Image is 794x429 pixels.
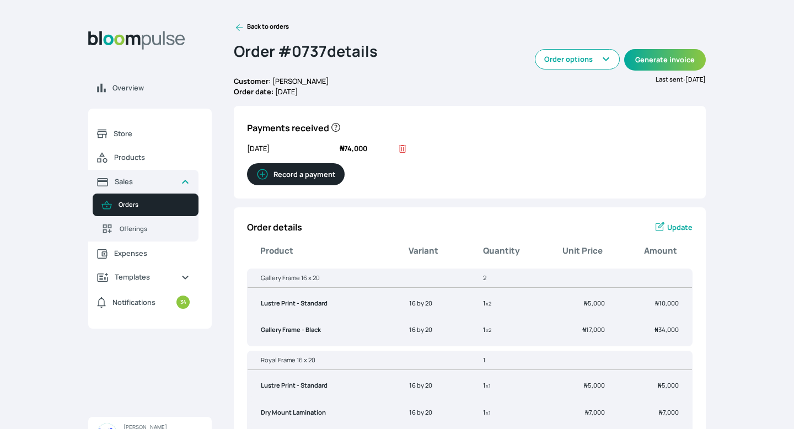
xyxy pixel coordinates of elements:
span: Products [114,152,190,163]
td: Lustre Print - Standard [248,374,396,397]
small: x 2 [486,326,491,334]
b: Product [260,245,293,258]
td: 1 [470,292,544,315]
p: Last sent: [DATE] [470,75,706,84]
small: x 1 [486,382,490,389]
span: Overview [112,83,203,93]
span: ₦ [584,381,588,389]
span: ₦ [659,408,663,416]
a: Notifications34 [88,289,198,315]
span: Offerings [120,224,190,234]
a: Overview [88,76,212,100]
span: Store [114,128,190,139]
p: Order details [247,221,302,234]
span: ₦ [658,381,662,389]
td: 16 by 20 [396,319,470,341]
td: 16 by 20 [396,292,470,315]
span: Expenses [114,248,190,259]
span: ₦ [585,408,589,416]
span: 17,000 [582,325,605,334]
p: Payments received [247,119,693,135]
a: Update [654,221,693,234]
span: ₦ [654,325,658,334]
a: Templates [88,265,198,289]
b: Order date: [234,87,273,96]
th: Gallery Frame 16 x 20 [248,274,470,288]
td: 1 [470,319,544,341]
span: ₦ [655,299,659,307]
b: Amount [644,245,677,258]
td: Dry Mount Lamination [248,401,396,424]
th: 2 [470,274,692,288]
small: x 2 [486,300,491,307]
th: 1 [470,356,692,370]
span: 34,000 [654,325,679,334]
span: [DATE] [247,143,335,154]
a: Products [88,146,198,170]
td: 16 by 20 [396,401,470,424]
h2: Order # 0737 details [234,36,470,76]
span: ₦ [584,299,588,307]
button: Generate invoice [624,49,706,71]
td: 1 [470,374,544,397]
button: Order options [535,49,620,69]
small: x 1 [486,409,490,416]
span: 7,000 [585,408,605,416]
aside: Sidebar [88,22,212,416]
span: Notifications [112,297,155,308]
a: Orders [93,194,198,216]
span: Templates [115,272,172,282]
p: [DATE] [234,87,470,97]
span: 74,000 [340,143,367,153]
b: Unit Price [562,245,603,258]
td: Gallery Frame - Black [248,319,396,341]
span: Orders [119,200,190,210]
b: Quantity [483,245,520,258]
span: ₦ [582,325,586,334]
td: Lustre Print - Standard [248,292,396,315]
span: Update [667,222,693,233]
span: 7,000 [659,408,679,416]
span: 5,000 [584,299,605,307]
a: Expenses [88,242,198,265]
a: Sales [88,170,198,194]
img: Bloom Logo [88,31,185,50]
small: 34 [176,296,190,309]
b: Customer: [234,76,271,86]
button: Record a payment [247,163,345,185]
span: ₦ [340,143,344,153]
th: Royal Frame 16 x 20 [248,356,470,370]
span: 5,000 [584,381,605,389]
td: 16 by 20 [396,374,470,397]
p: [PERSON_NAME] [234,76,470,87]
a: Back to orders [234,22,289,33]
td: 1 [470,401,544,424]
a: Store [88,122,198,146]
span: 5,000 [658,381,679,389]
b: Variant [409,245,438,258]
a: Offerings [93,216,198,242]
span: 10,000 [655,299,679,307]
span: Sales [115,176,172,187]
